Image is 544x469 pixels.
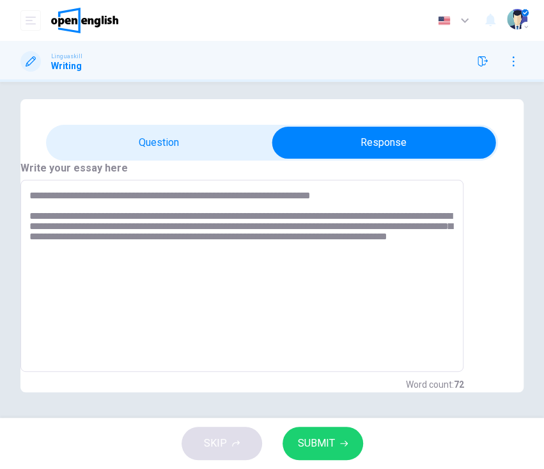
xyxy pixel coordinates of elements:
img: en [436,16,452,26]
span: Linguaskill [51,52,82,61]
h6: Write your essay here [20,161,463,176]
span: SUBMIT [298,434,335,452]
h1: Writing [51,61,82,71]
strong: 72 [453,379,463,390]
button: open mobile menu [20,10,41,31]
img: Profile picture [507,9,527,29]
button: SUBMIT [283,427,363,460]
h6: Word count : [405,377,463,392]
img: OpenEnglish logo [51,8,118,33]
